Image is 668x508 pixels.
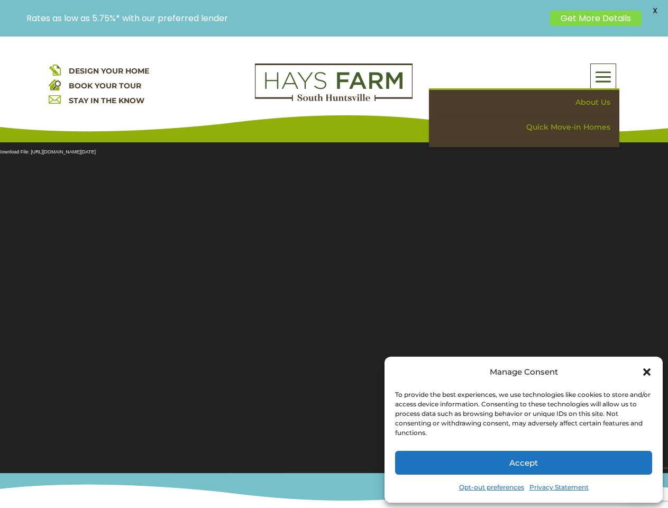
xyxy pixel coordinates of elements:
[436,90,619,115] a: About Us
[49,63,61,76] img: design your home
[490,365,558,379] div: Manage Consent
[69,81,141,90] a: BOOK YOUR TOUR
[529,480,589,495] a: Privacy Statement
[436,115,619,140] a: Quick Move-in Homes
[647,3,663,19] span: X
[642,367,652,377] div: Close dialog
[255,63,413,102] img: Logo
[49,78,61,90] img: book your home tour
[395,390,651,438] div: To provide the best experiences, we use technologies like cookies to store and/or access device i...
[69,66,149,76] a: DESIGN YOUR HOME
[395,451,652,475] button: Accept
[255,94,413,104] a: hays farm homes huntsville development
[436,140,619,165] a: Amenities
[26,13,545,23] p: Rates as low as 5.75%* with our preferred lender
[459,480,524,495] a: Opt-out preferences
[550,11,642,26] a: Get More Details
[69,96,144,105] a: STAY IN THE KNOW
